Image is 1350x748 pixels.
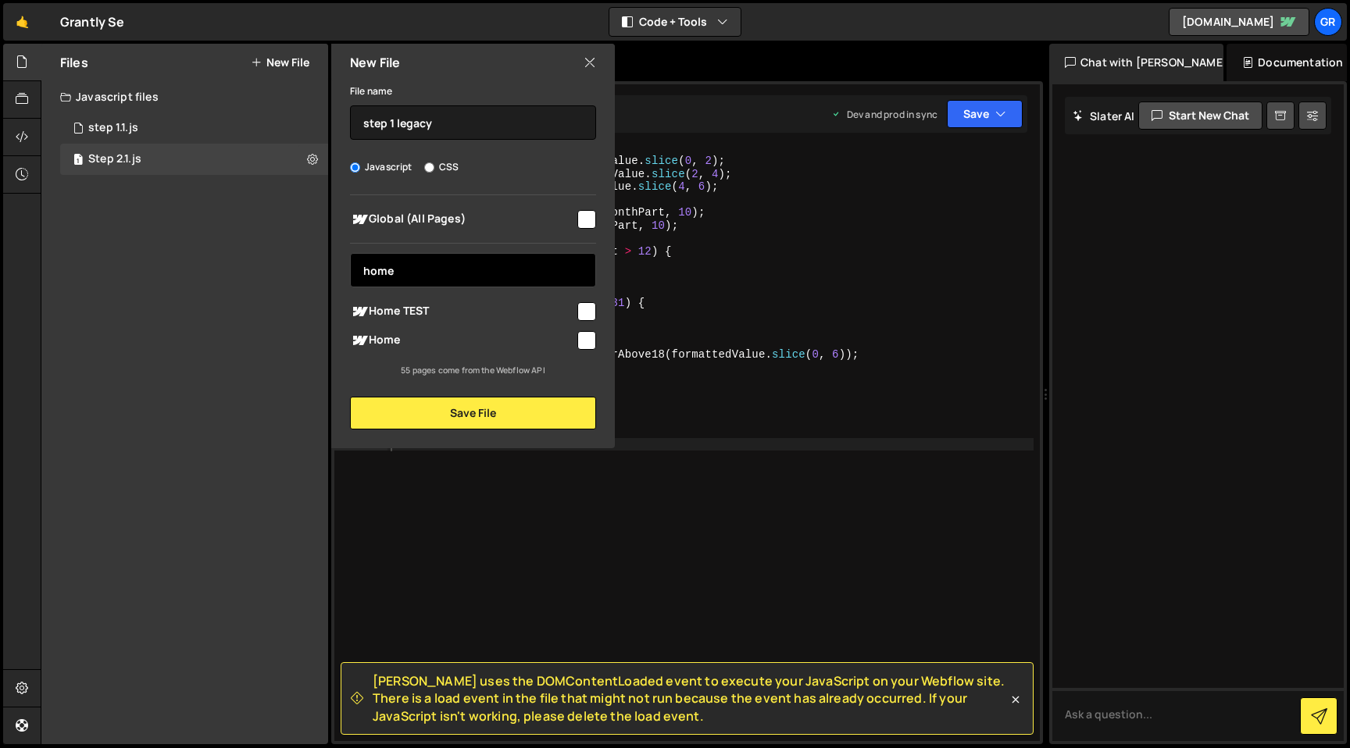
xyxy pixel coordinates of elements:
a: 🤙 [3,3,41,41]
div: Documentation [1227,44,1347,81]
input: Search pages [350,253,596,287]
input: Javascript [350,162,360,173]
div: Step 2.1.js [88,152,141,166]
small: 55 pages come from the Webflow API [401,365,545,376]
div: Grantly Se [60,12,125,31]
span: Home [350,331,575,350]
div: 17093/47129.js [60,112,328,144]
div: Javascript files [41,81,328,112]
button: Start new chat [1138,102,1262,130]
div: step 1.1.js [88,121,138,135]
a: Gr [1314,8,1342,36]
button: New File [251,56,309,69]
button: Code + Tools [609,8,741,36]
label: Javascript [350,159,412,175]
span: [PERSON_NAME] uses the DOMContentLoaded event to execute your JavaScript on your Webflow site. Th... [373,672,1008,725]
button: Save File [350,397,596,429]
div: Chat with [PERSON_NAME] [1049,44,1223,81]
button: Save [947,100,1023,128]
div: 17093/47128.js [60,144,328,175]
a: [DOMAIN_NAME] [1169,8,1309,36]
h2: New File [350,54,400,71]
input: CSS [424,162,434,173]
div: Dev and prod in sync [831,108,937,121]
span: Global (All Pages) [350,210,575,229]
h2: Files [60,54,88,71]
h2: Slater AI [1073,109,1135,123]
label: CSS [424,159,459,175]
label: File name [350,84,392,99]
span: 1 [73,155,83,167]
span: Home TEST [350,302,575,321]
input: Name [350,105,596,140]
